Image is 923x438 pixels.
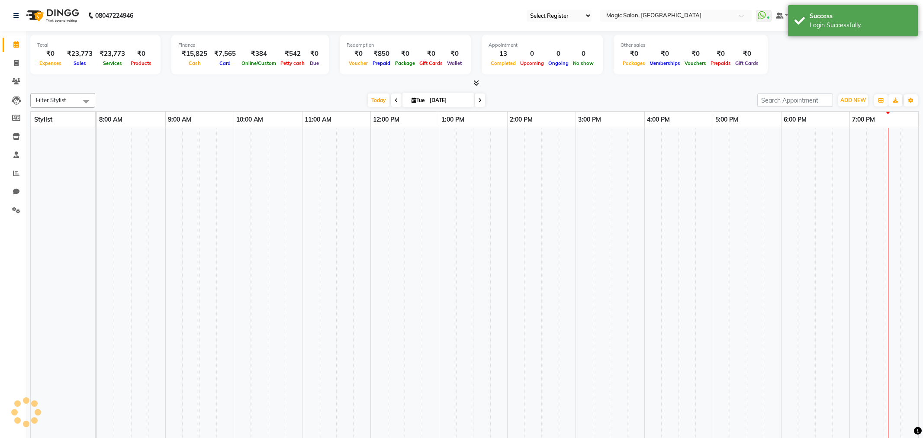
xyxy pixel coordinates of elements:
a: 2:00 PM [508,113,535,126]
span: Sales [71,60,88,66]
div: ₹542 [278,49,307,59]
div: ₹0 [37,49,64,59]
span: ADD NEW [840,97,866,103]
a: 7:00 PM [850,113,877,126]
span: Memberships [647,60,682,66]
span: Completed [489,60,518,66]
a: 1:00 PM [439,113,466,126]
span: Gift Cards [417,60,445,66]
span: Prepaids [708,60,733,66]
span: Package [393,60,417,66]
span: Wallet [445,60,464,66]
input: 2025-09-02 [427,94,470,107]
span: Products [129,60,154,66]
button: ADD NEW [838,94,868,106]
a: 6:00 PM [781,113,809,126]
div: Total [37,42,154,49]
div: ₹0 [129,49,154,59]
span: Petty cash [278,60,307,66]
b: 08047224946 [95,3,133,28]
span: Upcoming [518,60,546,66]
div: ₹0 [417,49,445,59]
div: ₹0 [347,49,370,59]
div: ₹15,825 [178,49,211,59]
a: 11:00 AM [302,113,334,126]
span: Tue [409,97,427,103]
div: Redemption [347,42,464,49]
span: Gift Cards [733,60,761,66]
div: Appointment [489,42,596,49]
span: Vouchers [682,60,708,66]
img: logo [22,3,81,28]
div: ₹0 [682,49,708,59]
div: ₹0 [445,49,464,59]
span: Ongoing [546,60,571,66]
a: 12:00 PM [371,113,402,126]
div: ₹0 [621,49,647,59]
div: ₹0 [393,49,417,59]
div: Success [810,12,911,21]
div: 0 [518,49,546,59]
span: Due [308,60,321,66]
span: Online/Custom [239,60,278,66]
span: Expenses [37,60,64,66]
a: 4:00 PM [645,113,672,126]
div: ₹0 [733,49,761,59]
a: 3:00 PM [576,113,603,126]
div: ₹7,565 [211,49,239,59]
span: Filter Stylist [36,97,66,103]
div: Login Successfully. [810,21,911,30]
a: 9:00 AM [166,113,193,126]
a: 8:00 AM [97,113,125,126]
div: Finance [178,42,322,49]
a: 5:00 PM [713,113,740,126]
span: Prepaid [370,60,392,66]
div: ₹384 [239,49,278,59]
div: 0 [546,49,571,59]
div: ₹0 [307,49,322,59]
span: Today [368,93,389,107]
span: Stylist [34,116,52,123]
div: ₹850 [370,49,393,59]
div: ₹0 [647,49,682,59]
a: 10:00 AM [234,113,265,126]
span: Voucher [347,60,370,66]
span: Services [101,60,124,66]
div: ₹23,773 [64,49,96,59]
div: ₹0 [708,49,733,59]
div: Other sales [621,42,761,49]
span: No show [571,60,596,66]
input: Search Appointment [757,93,833,107]
span: Cash [187,60,203,66]
span: Card [217,60,233,66]
div: 0 [571,49,596,59]
div: 13 [489,49,518,59]
span: Packages [621,60,647,66]
div: ₹23,773 [96,49,129,59]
